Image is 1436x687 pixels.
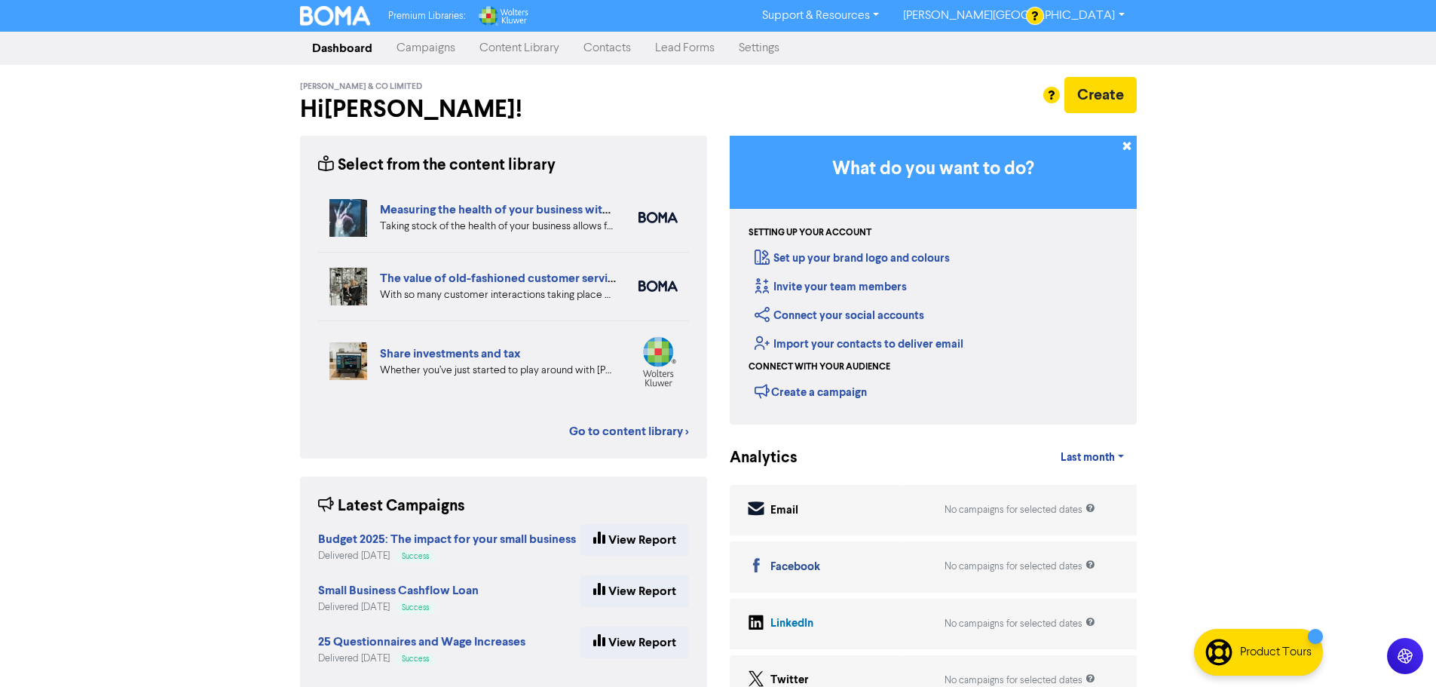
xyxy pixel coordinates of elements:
[727,33,791,63] a: Settings
[318,652,525,666] div: Delivered [DATE]
[770,615,813,633] div: LinkedIn
[749,226,871,240] div: Setting up your account
[384,33,467,63] a: Campaigns
[388,11,465,21] span: Premium Libraries:
[580,575,689,607] a: View Report
[945,617,1095,631] div: No campaigns for selected dates
[318,154,556,177] div: Select from the content library
[380,202,690,217] a: Measuring the health of your business with ratio measures
[638,212,678,223] img: boma_accounting
[318,532,576,547] strong: Budget 2025: The impact for your small business
[730,446,779,470] div: Analytics
[402,655,429,663] span: Success
[569,422,689,440] a: Go to content library >
[380,271,733,286] a: The value of old-fashioned customer service: getting data insights
[402,604,429,612] span: Success
[750,4,891,28] a: Support & Resources
[945,560,1095,574] div: No campaigns for selected dates
[1049,443,1136,473] a: Last month
[730,136,1137,425] div: Getting Started in BOMA
[300,95,707,124] h2: Hi [PERSON_NAME] !
[755,380,867,403] div: Create a campaign
[300,81,422,92] span: [PERSON_NAME] & Co Limited
[318,549,576,563] div: Delivered [DATE]
[755,308,924,323] a: Connect your social accounts
[638,336,678,387] img: wolters_kluwer
[643,33,727,63] a: Lead Forms
[467,33,571,63] a: Content Library
[770,502,798,520] div: Email
[402,553,429,560] span: Success
[580,524,689,556] a: View Report
[1064,77,1137,113] button: Create
[945,503,1095,517] div: No campaigns for selected dates
[318,495,465,518] div: Latest Campaigns
[755,251,950,265] a: Set up your brand logo and colours
[300,6,371,26] img: BOMA Logo
[318,583,479,598] strong: Small Business Cashflow Loan
[770,559,820,576] div: Facebook
[580,627,689,658] a: View Report
[380,346,521,361] a: Share investments and tax
[318,634,525,649] strong: 25 Questionnaires and Wage Increases
[318,600,479,615] div: Delivered [DATE]
[477,6,528,26] img: Wolters Kluwer
[755,337,963,351] a: Import your contacts to deliver email
[749,360,890,374] div: Connect with your audience
[318,636,525,649] a: 25 Questionnaires and Wage Increases
[638,281,678,292] img: boma
[380,363,616,379] div: Whether you’ve just started to play around with Sharesies, or are already comfortably managing yo...
[755,280,907,294] a: Invite your team members
[300,33,384,63] a: Dashboard
[1061,451,1115,465] span: Last month
[380,219,616,235] div: Taking stock of the health of your business allows for more effective planning, early warning abo...
[318,534,576,546] a: Budget 2025: The impact for your small business
[1361,615,1436,687] iframe: Chat Widget
[571,33,643,63] a: Contacts
[318,585,479,597] a: Small Business Cashflow Loan
[891,4,1136,28] a: [PERSON_NAME][GEOGRAPHIC_DATA]
[380,287,616,303] div: With so many customer interactions taking place online, your online customer service has to be fi...
[752,158,1114,180] h3: What do you want to do?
